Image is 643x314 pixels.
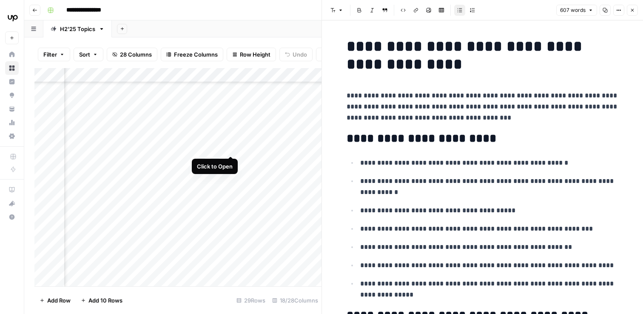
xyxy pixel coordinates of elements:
button: Workspace: Upwork [5,7,19,28]
button: Filter [38,48,70,61]
a: Your Data [5,102,19,116]
button: Add 10 Rows [76,294,128,307]
span: Filter [43,50,57,59]
button: What's new? [5,197,19,210]
div: 18/28 Columns [269,294,321,307]
div: H2'25 Topics [60,25,95,33]
button: Sort [74,48,103,61]
button: Undo [279,48,313,61]
a: Insights [5,75,19,88]
img: Upwork Logo [5,10,20,25]
button: Freeze Columns [161,48,223,61]
a: H2'25 Topics [43,20,112,37]
span: 28 Columns [120,50,152,59]
a: AirOps Academy [5,183,19,197]
span: Undo [293,50,307,59]
button: 28 Columns [107,48,157,61]
button: Help + Support [5,210,19,224]
span: Row Height [240,50,270,59]
span: Add Row [47,296,71,305]
div: 29 Rows [233,294,269,307]
a: Usage [5,116,19,129]
span: Sort [79,50,90,59]
div: What's new? [6,197,18,210]
button: 607 words [556,5,597,16]
button: Add Row [34,294,76,307]
a: Home [5,48,19,61]
a: Opportunities [5,88,19,102]
span: Freeze Columns [174,50,218,59]
button: Row Height [227,48,276,61]
span: 607 words [560,6,586,14]
a: Settings [5,129,19,143]
a: Browse [5,61,19,75]
div: Click to Open [197,162,233,171]
span: Add 10 Rows [88,296,122,305]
